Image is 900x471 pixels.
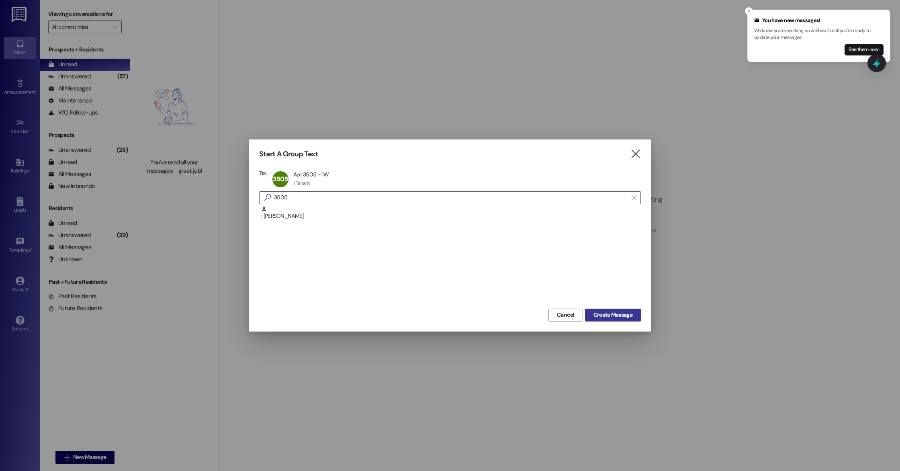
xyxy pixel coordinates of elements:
button: See them now! [845,44,884,55]
p: We know you're working, so we'll wait until you're ready to update your messages. [754,27,884,41]
div: : [PERSON_NAME] [259,206,641,226]
div: You have new messages! [754,16,884,25]
div: 1 Tenant [293,180,310,186]
span: 3505 [273,175,288,183]
i:  [630,150,641,158]
button: Cancel [548,309,583,322]
span: Create Message [593,311,632,319]
button: Close toast [745,7,753,15]
input: Search for any contact or apartment [274,192,628,203]
h3: To: [259,169,266,176]
i:  [632,195,636,201]
div: : [PERSON_NAME] [261,206,641,220]
h3: Start A Group Text [259,149,318,159]
span: Cancel [557,311,575,319]
div: Apt 3505 - 1W [293,171,329,178]
button: Clear text [628,192,640,204]
i:  [261,193,274,202]
button: Create Message [585,309,641,322]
